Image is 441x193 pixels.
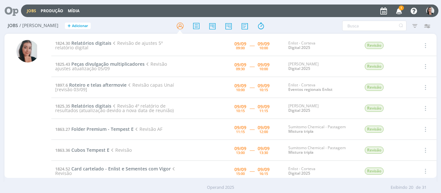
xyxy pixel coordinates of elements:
span: Relatórios digitais [71,40,111,46]
div: 09/09 [258,63,270,67]
div: 10:00 [236,88,245,92]
span: 1897.6 [55,82,68,88]
div: 09/09 [258,146,270,151]
a: Produção [41,8,63,14]
span: 1824.52 [55,166,70,172]
div: [PERSON_NAME] [288,104,355,113]
div: Sumitomo Chemical - Pastagem [288,125,355,134]
a: 1863.36Cubos Tempest E [55,147,109,153]
div: 09/09 [258,125,270,130]
div: 09/09 [258,83,270,88]
span: Folder Premium - Tempest E [71,126,134,132]
button: C [426,5,435,16]
span: ----- [250,105,254,111]
a: 1863.27Folder Premium - Tempest E [55,126,134,132]
div: 13:00 [236,151,245,154]
a: Digital 2025 [288,45,310,50]
div: 09:30 [236,67,245,71]
a: Digital 2025 [288,170,310,176]
span: Revisão [109,147,132,153]
span: Revisão capas Unaí [revisão 03/09] [55,82,174,92]
button: Produção [39,8,65,14]
button: Mídia [66,8,81,14]
span: ----- [250,63,254,69]
div: Enlist - Corteva [288,41,355,50]
img: C [16,40,39,63]
span: 1824.30 [55,40,70,46]
a: Jobs [27,8,36,14]
div: Sumitomo Chemical - Pastagem [288,146,355,155]
a: 1897.6Roteiro e telas aftermovie [55,82,127,88]
span: 1 [399,5,404,10]
div: 10:00 [259,67,268,71]
span: 1863.27 [55,126,70,132]
div: 09/09 [234,42,246,46]
span: 31 [422,184,426,191]
div: 09/09 [234,146,246,151]
div: 09/09 [258,167,270,172]
div: 10:15 [259,88,268,92]
span: Revisão ajustes atualização 05/09 [55,61,167,72]
span: Revisão [365,42,384,49]
div: 09/09 [258,42,270,46]
span: Peças divulgação multiplicadores [71,61,145,67]
a: 1824.30Relatórios digitais [55,40,111,46]
div: 13:30 [259,151,268,154]
button: +Adicionar [65,23,91,29]
span: de [416,184,421,191]
span: Revisão [365,126,384,133]
span: Roteiro e telas aftermovie [69,82,127,88]
span: Card cartelado - Enlist e Sementes com Vigor [71,166,171,172]
span: ----- [250,147,254,153]
div: 09/09 [234,125,246,130]
div: 11:15 [259,109,268,112]
div: 10:15 [236,109,245,112]
div: [PERSON_NAME] [288,62,355,71]
div: Enlist - Corteva [288,167,355,176]
div: 09/09 [258,104,270,109]
span: ----- [250,168,254,174]
input: Busca [342,21,406,31]
span: 20 [409,184,413,191]
div: 16:15 [259,172,268,175]
span: ----- [250,84,254,90]
span: Revisão [365,168,384,175]
span: ----- [250,126,254,132]
div: 10:00 [259,46,268,50]
span: Jobs [8,23,18,28]
div: 15:00 [236,172,245,175]
span: Revisão [365,63,384,70]
span: Revisão AF [134,126,162,132]
button: 1 [392,5,405,17]
img: C [426,7,434,15]
span: + [67,23,71,29]
span: Revisão 4º relatório de resultados (atualização devido a nova data de reunião) [55,103,174,113]
a: Mistura tripla [288,129,313,134]
div: 09/09 [234,63,246,67]
a: Digital 2025 [288,108,310,113]
span: 1863.36 [55,147,70,153]
span: ----- [250,42,254,48]
div: 09/09 [234,83,246,88]
span: Revisão [365,105,384,112]
a: 1825.43Peças divulgação multiplicadores [55,61,145,67]
span: Revisão [365,147,384,154]
a: Mídia [68,8,79,14]
span: Adicionar [72,24,88,28]
div: 12:00 [259,130,268,133]
a: Eventos regionais Enlist [288,87,333,92]
span: Relatórios digitais [71,103,111,109]
div: 09:00 [236,46,245,50]
a: Mistura tripla [288,150,313,155]
span: 1825.43 [55,61,70,67]
div: 09/09 [234,167,246,172]
span: 1825.35 [55,103,70,109]
button: Jobs [25,8,38,14]
span: Revisão [55,166,177,176]
span: Exibindo [391,184,407,191]
span: Cubos Tempest E [71,147,109,153]
a: 1824.52Card cartelado - Enlist e Sementes com Vigor [55,166,171,172]
div: Enlist - Corteva [288,83,355,92]
a: 1825.35Relatórios digitais [55,103,111,109]
span: Revisão [365,84,384,91]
